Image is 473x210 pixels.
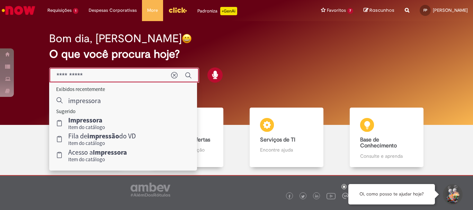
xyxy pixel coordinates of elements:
img: happy-face.png [182,34,192,44]
img: logo_footer_workplace.png [342,193,348,199]
span: FP [423,8,427,12]
img: ServiceNow [1,3,36,17]
a: Serviços de TI Encontre ajuda [237,108,337,167]
p: Consulte e aprenda [360,153,413,159]
a: Tirar dúvidas Tirar dúvidas com Lupi Assist e Gen Ai [36,108,136,167]
button: Iniciar Conversa de Suporte [442,184,463,205]
span: Requisições [47,7,72,14]
img: logo_footer_linkedin.png [315,194,319,199]
h2: O que você procura hoje? [49,48,424,60]
span: Despesas Corporativas [89,7,137,14]
b: Serviços de TI [260,136,295,143]
span: [PERSON_NAME] [433,7,468,13]
b: Base de Conhecimento [360,136,397,149]
h2: Bom dia, [PERSON_NAME] [49,33,182,45]
img: click_logo_yellow_360x200.png [168,5,187,15]
img: logo_footer_ambev_rotulo_gray.png [131,183,170,197]
div: Oi, como posso te ajudar hoje? [348,184,435,204]
p: Encontre ajuda [260,146,313,153]
p: +GenAi [220,7,237,15]
img: logo_footer_facebook.png [288,195,291,198]
a: Rascunhos [364,7,394,14]
span: 1 [73,8,78,14]
span: Rascunhos [369,7,394,13]
span: Favoritos [327,7,346,14]
span: More [147,7,158,14]
div: Padroniza [197,7,237,15]
span: 7 [347,8,353,14]
a: Base de Conhecimento Consulte e aprenda [337,108,437,167]
img: logo_footer_twitter.png [301,195,305,198]
img: logo_footer_youtube.png [327,191,336,200]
